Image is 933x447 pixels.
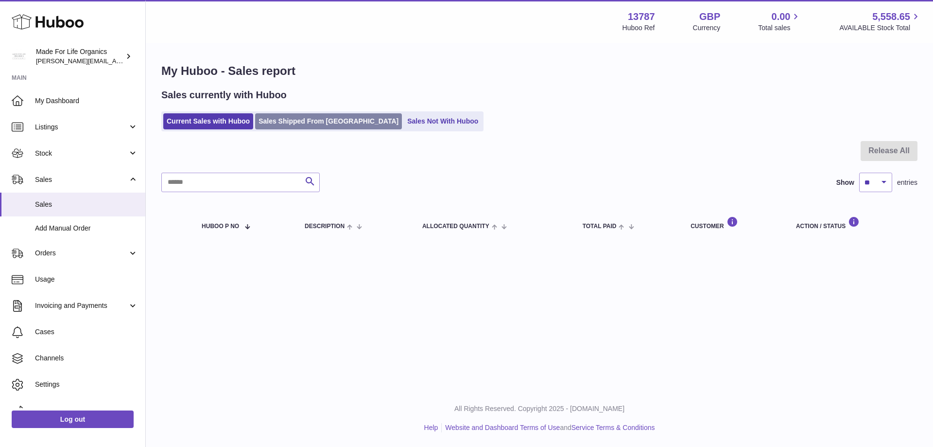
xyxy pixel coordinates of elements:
span: Cases [35,327,138,337]
a: 0.00 Total sales [758,10,801,33]
span: Orders [35,249,128,258]
a: Sales Not With Huboo [404,113,482,129]
span: Total sales [758,23,801,33]
img: geoff.winwood@madeforlifeorganics.com [12,49,26,64]
span: Description [305,223,345,230]
span: Stock [35,149,128,158]
span: Add Manual Order [35,224,138,233]
a: 5,558.65 AVAILABLE Stock Total [839,10,921,33]
span: Sales [35,175,128,184]
a: Current Sales with Huboo [163,113,253,129]
a: Website and Dashboard Terms of Use [445,424,560,431]
span: [PERSON_NAME][EMAIL_ADDRESS][PERSON_NAME][DOMAIN_NAME] [36,57,247,65]
span: Huboo P no [202,223,239,230]
span: Settings [35,380,138,389]
span: ALLOCATED Quantity [422,223,489,230]
span: Usage [35,275,138,284]
strong: 13787 [628,10,655,23]
span: Listings [35,123,128,132]
li: and [442,423,655,432]
a: Log out [12,411,134,428]
div: Huboo Ref [622,23,655,33]
div: Action / Status [796,216,908,230]
div: Customer [691,216,777,230]
span: Invoicing and Payments [35,301,128,310]
p: All Rights Reserved. Copyright 2025 - [DOMAIN_NAME] [154,404,925,413]
a: Help [424,424,438,431]
a: Service Terms & Conditions [571,424,655,431]
span: Total paid [583,223,617,230]
span: Sales [35,200,138,209]
strong: GBP [699,10,720,23]
label: Show [836,178,854,187]
span: Channels [35,354,138,363]
h2: Sales currently with Huboo [161,89,287,102]
a: Sales Shipped From [GEOGRAPHIC_DATA] [255,113,402,129]
div: Made For Life Organics [36,47,123,66]
span: 0.00 [772,10,791,23]
span: 5,558.65 [872,10,910,23]
span: Returns [35,406,138,415]
h1: My Huboo - Sales report [161,63,917,79]
span: AVAILABLE Stock Total [839,23,921,33]
span: My Dashboard [35,96,138,106]
span: entries [897,178,917,187]
div: Currency [693,23,721,33]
